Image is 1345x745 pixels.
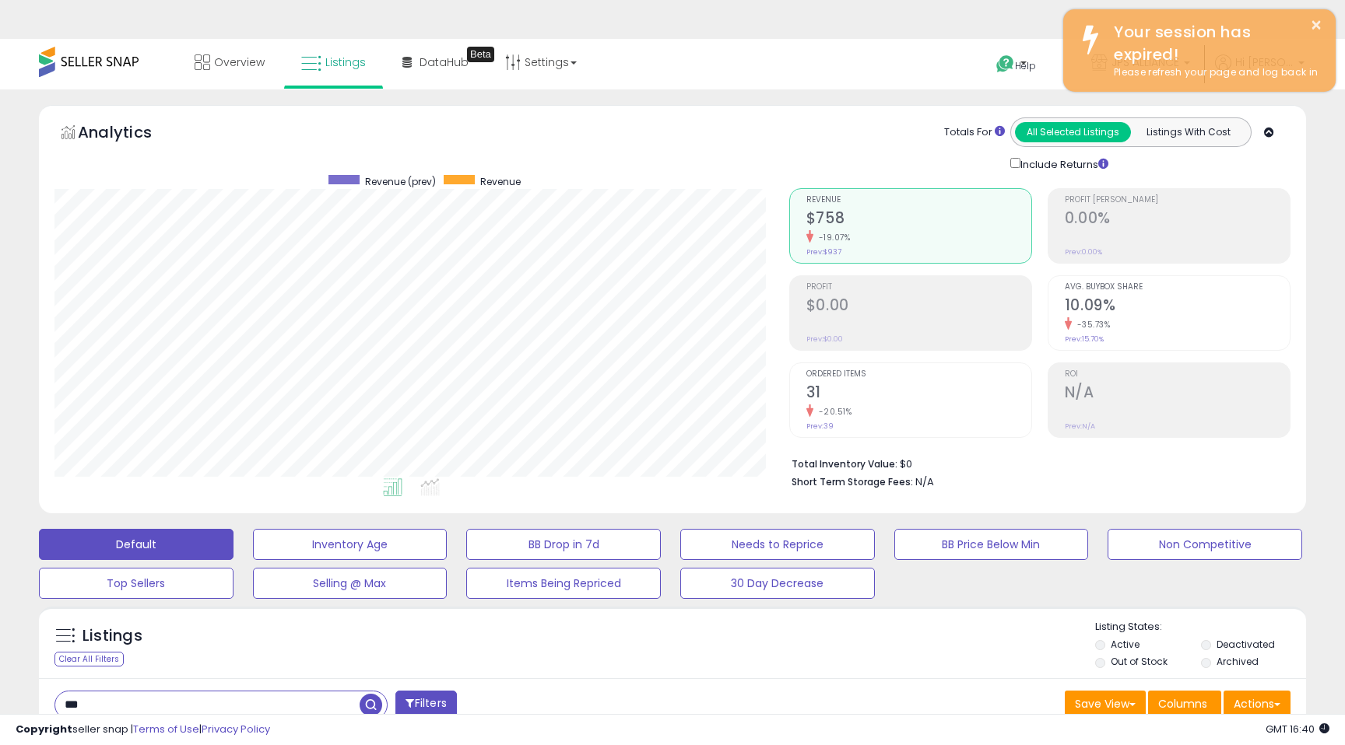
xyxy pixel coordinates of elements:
[680,568,875,599] button: 30 Day Decrease
[806,247,841,257] small: Prev: $937
[944,125,1005,140] div: Totals For
[467,47,494,62] div: Tooltip anchor
[391,39,480,86] a: DataHub
[680,529,875,560] button: Needs to Reprice
[78,121,182,147] h5: Analytics
[806,209,1031,230] h2: $758
[806,334,843,344] small: Prev: $0.00
[806,383,1031,404] h2: 31
[1217,655,1259,668] label: Archived
[183,39,276,86] a: Overview
[16,722,270,737] div: seller snap | |
[1102,65,1324,80] div: Please refresh your page and log back in
[1111,638,1140,651] label: Active
[202,722,270,736] a: Privacy Policy
[493,39,588,86] a: Settings
[1102,21,1324,65] div: Your session has expired!
[1015,122,1131,142] button: All Selected Listings
[1065,247,1102,257] small: Prev: 0.00%
[39,568,234,599] button: Top Sellers
[290,39,378,86] a: Listings
[1111,655,1168,668] label: Out of Stock
[1065,283,1290,292] span: Avg. Buybox Share
[214,54,265,70] span: Overview
[1065,334,1104,344] small: Prev: 15.70%
[806,283,1031,292] span: Profit
[480,175,521,188] span: Revenue
[1224,691,1291,717] button: Actions
[1108,529,1302,560] button: Non Competitive
[133,722,199,736] a: Terms of Use
[915,474,934,489] span: N/A
[1065,296,1290,317] h2: 10.09%
[813,232,851,243] small: -19.07%
[54,652,124,666] div: Clear All Filters
[999,155,1127,173] div: Include Returns
[806,370,1031,379] span: Ordered Items
[365,175,436,188] span: Revenue (prev)
[792,457,897,470] b: Total Inventory Value:
[395,691,456,718] button: Filters
[466,529,661,560] button: BB Drop in 7d
[420,54,469,70] span: DataHub
[1095,620,1305,635] p: Listing States:
[1072,319,1111,331] small: -35.73%
[1158,696,1207,712] span: Columns
[1015,59,1036,72] span: Help
[1130,122,1246,142] button: Listings With Cost
[792,453,1279,472] li: $0
[1065,196,1290,205] span: Profit [PERSON_NAME]
[325,54,366,70] span: Listings
[806,296,1031,317] h2: $0.00
[253,529,448,560] button: Inventory Age
[813,406,852,418] small: -20.51%
[894,529,1089,560] button: BB Price Below Min
[1065,383,1290,404] h2: N/A
[1065,370,1290,379] span: ROI
[1065,691,1146,717] button: Save View
[253,568,448,599] button: Selling @ Max
[1266,722,1329,736] span: 2025-10-11 16:40 GMT
[806,196,1031,205] span: Revenue
[83,625,142,647] h5: Listings
[1217,638,1275,651] label: Deactivated
[792,475,913,488] b: Short Term Storage Fees:
[984,43,1066,89] a: Help
[466,568,661,599] button: Items Being Repriced
[1065,209,1290,230] h2: 0.00%
[1065,421,1095,431] small: Prev: N/A
[1148,691,1221,717] button: Columns
[39,529,234,560] button: Default
[996,54,1015,74] i: Get Help
[16,722,72,736] strong: Copyright
[806,421,834,431] small: Prev: 39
